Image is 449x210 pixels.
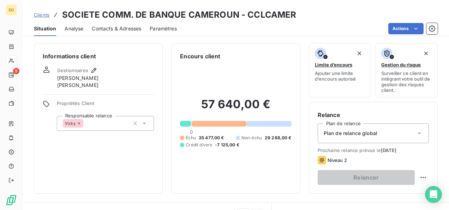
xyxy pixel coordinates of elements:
h2: 57 640,00 € [180,97,291,118]
span: 35 477,00 € [199,135,224,141]
span: Contacts & Adresses [92,25,141,32]
span: Échu [186,135,196,141]
span: [DATE] [381,147,397,153]
span: Limite d’encours [315,62,352,68]
span: Surveiller ce client en intégrant votre outil de gestion des risques client. [381,70,432,93]
span: Propriétés Client [57,100,154,110]
span: Prochaine relance prévue le [318,147,429,153]
span: Analyse [65,25,83,32]
span: Gestion du risque [381,62,421,68]
input: Ajouter une valeur [83,120,89,127]
span: 0 [190,129,193,135]
h6: Informations client [43,52,154,60]
div: SO [6,4,17,16]
button: Relancer [318,170,415,185]
span: Vicky [65,121,76,126]
button: Actions [388,23,424,34]
span: Ajouter une limite d’encours autorisé [315,70,365,82]
span: -7 125,00 € [215,142,239,148]
a: 9 [6,69,17,81]
img: Logo LeanPay [6,194,17,206]
span: Niveau 2 [328,157,347,163]
span: [PERSON_NAME] [57,75,98,82]
h3: SOCIETE COMM. DE BANQUE CAMEROUN - CCLCAMER [62,8,296,21]
h6: Relance [318,111,429,119]
span: Non-échu [241,135,262,141]
div: Open Intercom Messenger [425,186,442,203]
span: 9 [13,68,19,74]
a: Clients [34,11,49,18]
span: Plan de relance global [324,130,377,137]
span: Gestionnaires [57,68,88,73]
h6: Encours client [180,52,220,60]
span: Crédit divers [186,142,212,148]
span: 29 288,00 € [265,135,292,141]
span: [PERSON_NAME] [57,82,98,89]
span: Situation [34,25,56,32]
button: Limite d’encoursAjouter une limite d’encours autorisé [309,43,371,98]
span: Clients [34,12,49,18]
button: Gestion du risqueSurveiller ce client en intégrant votre outil de gestion des risques client. [375,43,438,98]
span: Paramètres [150,25,177,32]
